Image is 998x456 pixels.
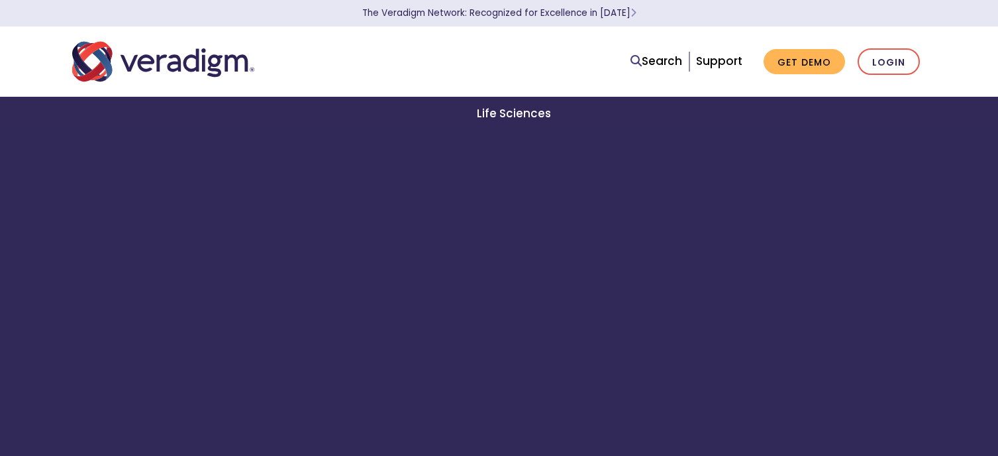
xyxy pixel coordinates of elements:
a: Search [630,52,682,70]
span: Learn More [630,7,636,19]
img: Veradigm logo [72,40,254,84]
a: Get Demo [764,49,845,75]
a: Login [858,48,920,76]
a: Life Sciences [461,97,567,131]
a: Support [696,53,742,69]
a: The Veradigm Network: Recognized for Excellence in [DATE]Learn More [362,7,636,19]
